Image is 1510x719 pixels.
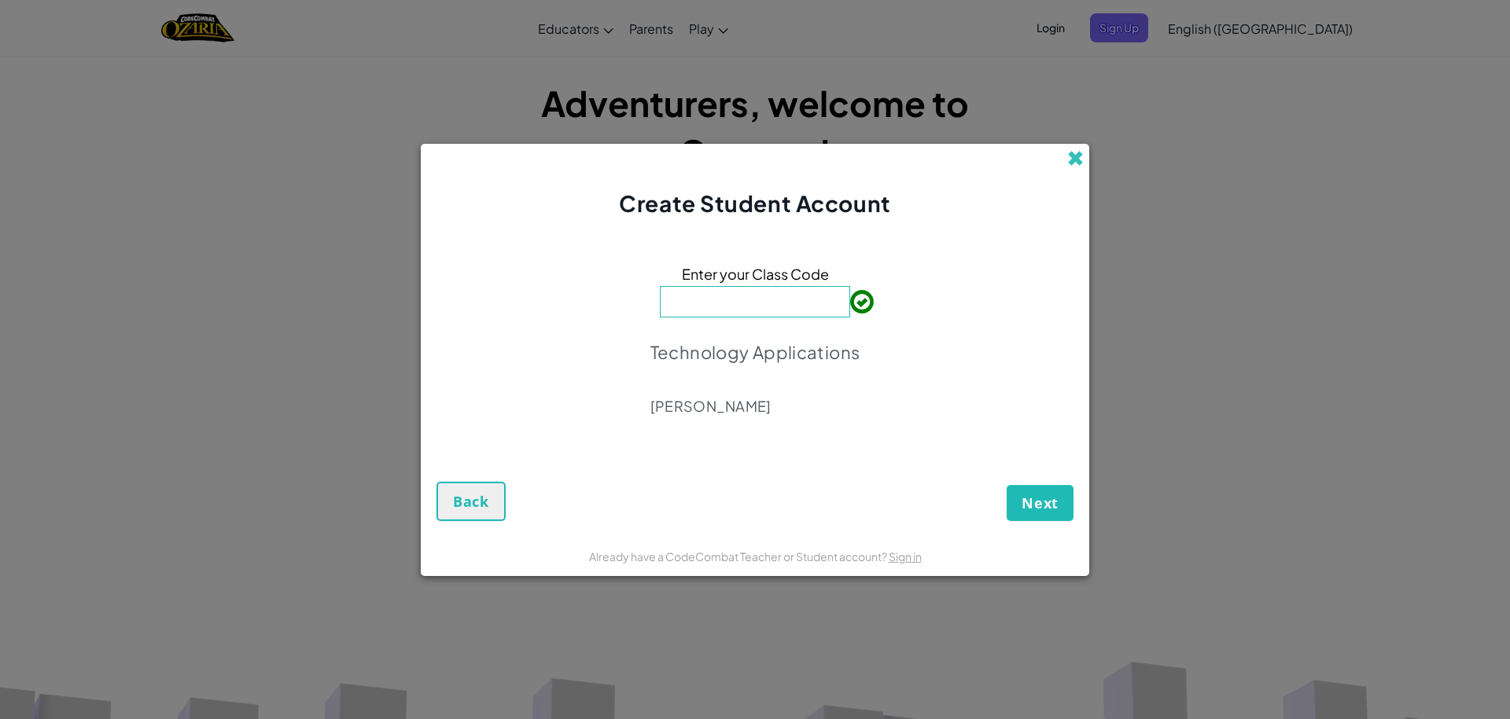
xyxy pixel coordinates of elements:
[650,397,860,416] p: [PERSON_NAME]
[436,482,506,521] button: Back
[619,189,890,217] span: Create Student Account
[682,262,829,285] span: Enter your Class Code
[589,549,889,563] span: Already have a CodeCombat Teacher or Student account?
[1007,485,1074,521] button: Next
[650,341,860,363] p: Technology Applications
[453,492,489,511] span: Back
[1022,493,1059,512] span: Next
[889,549,922,563] a: Sign in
